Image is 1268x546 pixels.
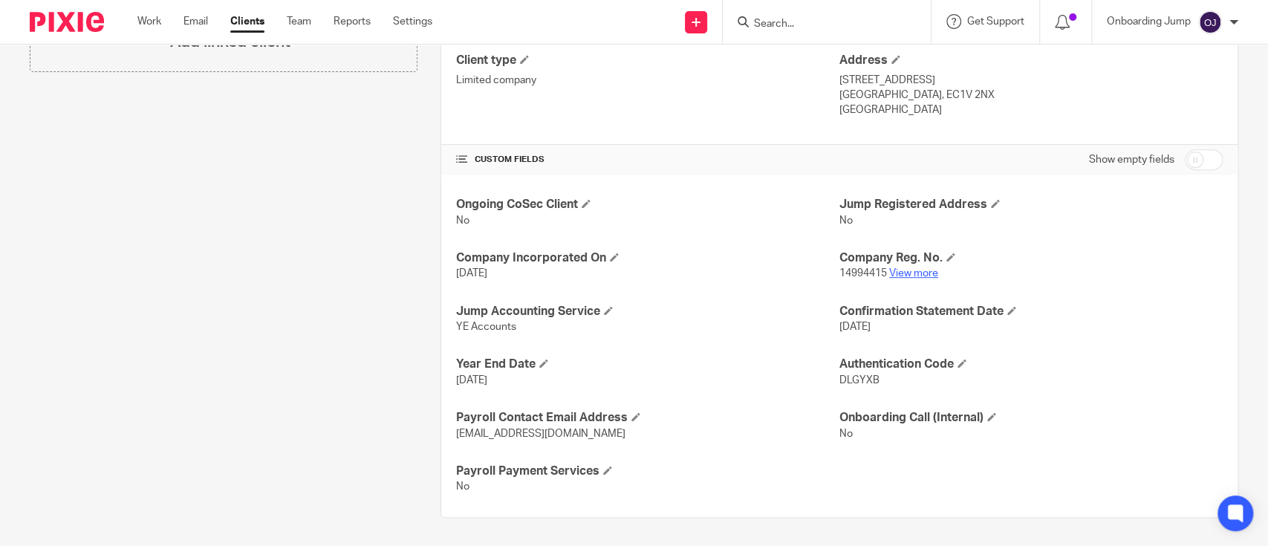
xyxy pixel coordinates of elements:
h4: Jump Registered Address [839,197,1223,212]
p: [GEOGRAPHIC_DATA] [839,103,1223,117]
h4: Authentication Code [839,357,1223,372]
span: No [839,429,853,439]
input: Search [752,18,886,31]
h4: Confirmation Statement Date [839,304,1223,319]
span: No [456,215,469,226]
h4: Address [839,53,1223,68]
p: [GEOGRAPHIC_DATA], EC1V 2NX [839,88,1223,103]
span: No [839,215,853,226]
a: Team [287,14,311,29]
label: Show empty fields [1089,152,1174,167]
span: [DATE] [839,322,871,332]
a: Reports [334,14,371,29]
span: No [456,481,469,492]
a: Email [183,14,208,29]
h4: Client type [456,53,839,68]
h4: Jump Accounting Service [456,304,839,319]
h4: Company Reg. No. [839,250,1223,266]
h4: Onboarding Call (Internal) [839,410,1223,426]
a: Clients [230,14,264,29]
span: YE Accounts [456,322,516,332]
img: Pixie [30,12,104,32]
h4: Payroll Payment Services [456,464,839,479]
span: 14994415 [839,268,887,279]
h4: Ongoing CoSec Client [456,197,839,212]
span: [DATE] [456,268,487,279]
p: [STREET_ADDRESS] [839,73,1223,88]
img: svg%3E [1198,10,1222,34]
span: Get Support [967,16,1024,27]
p: Limited company [456,73,839,88]
span: [DATE] [456,375,487,386]
h4: Payroll Contact Email Address [456,410,839,426]
p: Onboarding Jump [1107,14,1191,29]
span: [EMAIL_ADDRESS][DOMAIN_NAME] [456,429,625,439]
span: DLGYXB [839,375,880,386]
h4: Year End Date [456,357,839,372]
h4: Company Incorporated On [456,250,839,266]
a: Settings [393,14,432,29]
a: Work [137,14,161,29]
a: View more [889,268,938,279]
h4: CUSTOM FIELDS [456,154,839,166]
